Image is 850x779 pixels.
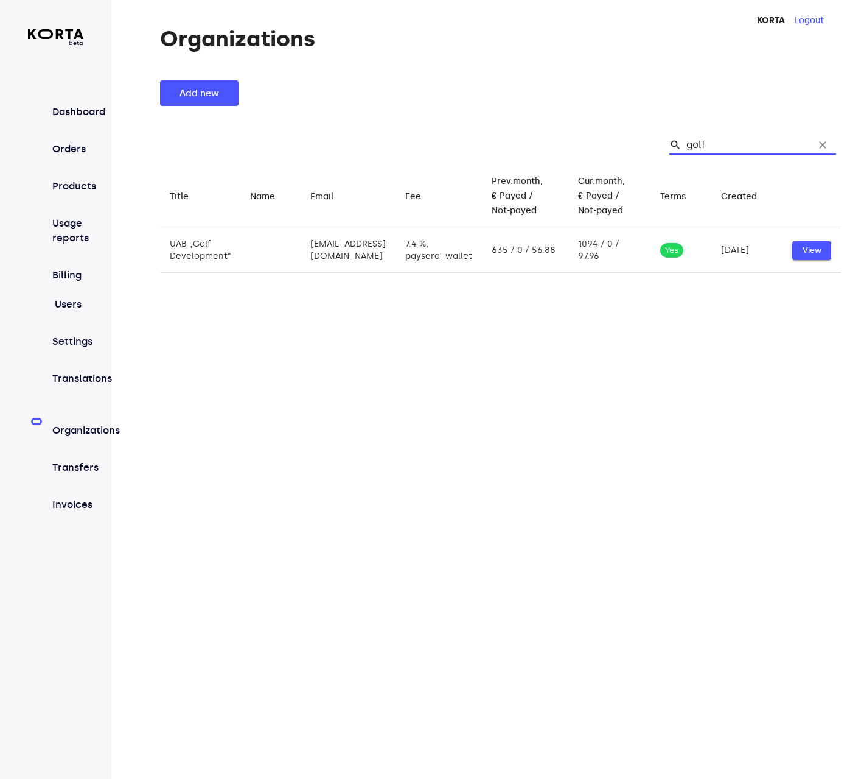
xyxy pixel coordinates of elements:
h1: Organizations [160,27,841,51]
a: Settings [52,326,83,349]
td: [DATE] [711,228,782,273]
div: Created [721,189,757,204]
span: beta [28,39,83,48]
input: Search [686,135,804,155]
a: Invoices [52,490,83,512]
span: Name [250,189,291,204]
span: Terms [660,189,702,204]
strong: KORTA [757,15,785,26]
a: Translations [52,364,83,386]
td: 7.4 %, paysera_wallet [395,228,482,273]
a: Usage reports [52,208,83,245]
td: UAB „Golf Development“ [160,228,240,273]
div: Fee [405,189,421,204]
span: Title [170,189,204,204]
td: 1094 / 0 / 97.96 [568,228,650,273]
span: View [798,244,825,258]
span: Email [310,189,349,204]
span: Search [669,139,681,151]
div: Prev.month, € Payed / Not-payed [492,174,543,218]
a: Products [52,171,83,194]
span: Cur.month, € Payed / Not-payed [578,174,641,218]
div: Cur.month, € Payed / Not-payed [578,174,625,218]
img: Korta [28,29,83,39]
span: Prev.month, € Payed / Not-payed [492,174,559,218]
td: 635 / 0 / 56.88 [482,228,568,273]
button: View [792,241,831,260]
a: beta [28,29,83,48]
button: Logout [795,15,824,27]
a: View [792,244,831,254]
span: Fee [405,189,437,204]
a: Users [52,297,83,312]
a: Dashboard [52,97,83,119]
div: Name [250,189,275,204]
button: Clear Search [809,132,836,158]
span: clear [817,139,829,151]
div: Terms [660,189,686,204]
div: Title [170,189,189,204]
span: Add new [179,85,219,101]
a: Billing [52,260,83,283]
span: Yes [660,245,683,256]
div: Email [310,189,333,204]
a: Transfers [52,453,83,475]
a: Organizations [52,415,83,438]
a: Add new [160,86,246,97]
span: Created [721,189,773,204]
a: Orders [52,134,83,157]
button: Add new [160,80,239,106]
td: [EMAIL_ADDRESS][DOMAIN_NAME] [301,228,395,273]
